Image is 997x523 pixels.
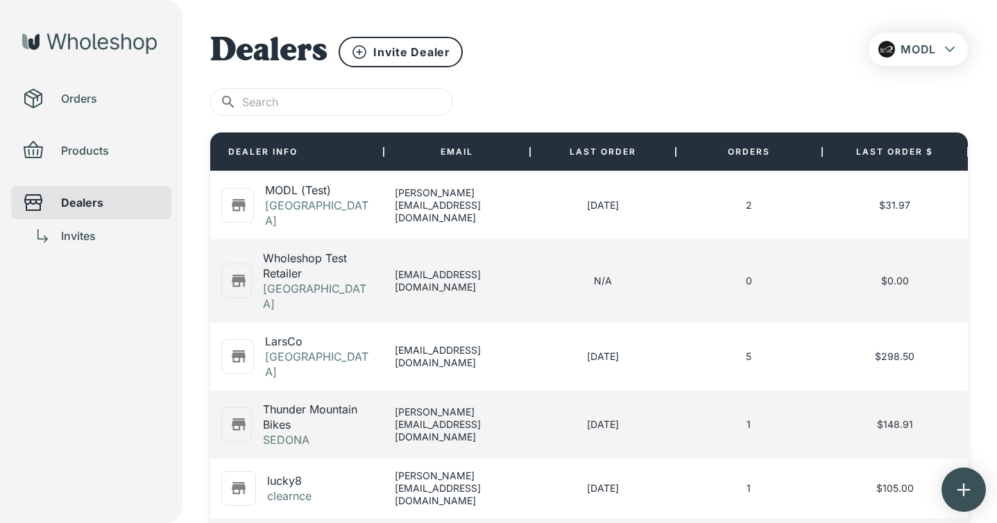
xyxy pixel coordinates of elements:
span: Dealers [61,194,160,211]
p: [PERSON_NAME][EMAIL_ADDRESS][DOMAIN_NAME] [395,470,519,507]
div: LAST ORDER $ [822,132,969,171]
div: EMAIL [384,132,530,171]
p: Wholeshop Test Retailer [263,250,373,281]
div: DEALER INFO [210,132,384,171]
p: Invite Dealer [373,44,450,60]
p: Thunder Mountain Bikes [263,402,373,432]
p: 5 [746,350,751,363]
p: LarsCo [265,334,373,349]
div: EMAIL [429,132,484,171]
div: ORDERS [676,132,822,171]
p: MODL (Test) [265,182,373,198]
div: Orders [11,82,171,115]
span: $31.97 [879,199,910,211]
p: 1 [747,418,751,431]
p: 1 [747,482,751,495]
p: lucky8 [267,473,312,488]
button: Invite Dealer [339,37,463,67]
p: [DATE] [587,418,619,431]
p: [PERSON_NAME][EMAIL_ADDRESS][DOMAIN_NAME] [395,406,519,443]
button: MODL [869,33,968,66]
div: Dealers [11,186,171,219]
p: [EMAIL_ADDRESS][DOMAIN_NAME] [395,344,519,369]
div: LAST ORDER [530,132,676,171]
h1: Dealers [210,33,327,71]
span: Orders [61,90,160,107]
p: [GEOGRAPHIC_DATA] [263,281,373,311]
p: [DATE] [587,482,619,495]
span: Invites [61,228,160,244]
input: Search [242,88,453,116]
img: sg4OPTHQoY-BF_24_Green_Glow_2.png [878,41,895,58]
p: 0 [746,275,752,287]
span: $0.00 [881,275,909,286]
div: Products [11,134,171,167]
p: [PERSON_NAME][EMAIL_ADDRESS][DOMAIN_NAME] [395,187,519,224]
span: $105.00 [876,482,914,494]
p: SEDONA [263,432,373,447]
p: [DATE] [587,199,619,212]
div: LAST ORDER $ [845,132,944,171]
span: $148.91 [877,418,913,430]
div: ORDERS [717,132,781,171]
span: Products [61,142,160,159]
p: clearnce [267,488,312,504]
div: Invites [11,219,171,252]
div: DEALER INFO [217,132,309,171]
img: Wholeshop logo [22,33,157,54]
p: 2 [746,199,752,212]
div: LAST ORDER [559,132,647,171]
p: [GEOGRAPHIC_DATA] [265,198,373,228]
p: [DATE] [587,350,619,363]
span: $298.50 [875,350,914,362]
span: MODL [901,42,936,56]
p: [GEOGRAPHIC_DATA] [265,349,373,379]
p: N/A [594,275,612,287]
p: [EMAIL_ADDRESS][DOMAIN_NAME] [395,268,519,293]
